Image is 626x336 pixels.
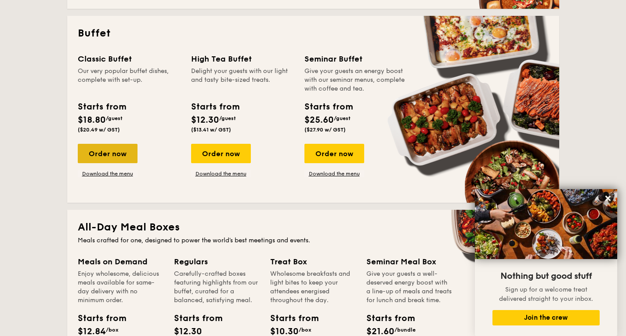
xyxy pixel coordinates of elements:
span: $12.30 [191,115,219,125]
span: /box [299,327,311,333]
h2: Buffet [78,26,549,40]
span: Nothing but good stuff [500,271,592,281]
span: /box [106,327,119,333]
div: Our very popular buffet dishes, complete with set-up. [78,67,181,93]
div: Seminar Buffet [304,53,407,65]
span: /bundle [394,327,416,333]
div: Carefully-crafted boxes featuring highlights from our buffet, curated for a balanced, satisfying ... [174,270,260,305]
div: Starts from [78,312,117,325]
div: Starts from [78,100,126,113]
div: Order now [191,144,251,163]
div: Seminar Meal Box [366,256,452,268]
button: Join the crew [492,310,600,325]
span: /guest [334,115,351,121]
div: Give your guests an energy boost with our seminar menus, complete with coffee and tea. [304,67,407,93]
div: Starts from [366,312,406,325]
div: Enjoy wholesome, delicious meals available for same-day delivery with no minimum order. [78,270,163,305]
div: Order now [78,144,138,163]
div: Order now [304,144,364,163]
a: Download the menu [78,170,138,177]
div: Regulars [174,256,260,268]
div: Give your guests a well-deserved energy boost with a line-up of meals and treats for lunch and br... [366,270,452,305]
div: Meals on Demand [78,256,163,268]
div: Meals crafted for one, designed to power the world's best meetings and events. [78,236,549,245]
div: Wholesome breakfasts and light bites to keep your attendees energised throughout the day. [270,270,356,305]
span: ($27.90 w/ GST) [304,127,346,133]
span: $18.80 [78,115,106,125]
div: Starts from [174,312,213,325]
span: $25.60 [304,115,334,125]
button: Close [601,191,615,205]
a: Download the menu [304,170,364,177]
a: Download the menu [191,170,251,177]
div: Treat Box [270,256,356,268]
div: Starts from [270,312,310,325]
div: Delight your guests with our light and tasty bite-sized treats. [191,67,294,93]
span: /guest [219,115,236,121]
span: /guest [106,115,123,121]
div: Starts from [191,100,239,113]
div: Starts from [304,100,352,113]
img: DSC07876-Edit02-Large.jpeg [475,189,617,259]
h2: All-Day Meal Boxes [78,220,549,234]
span: ($13.41 w/ GST) [191,127,231,133]
div: High Tea Buffet [191,53,294,65]
div: Classic Buffet [78,53,181,65]
span: ($20.49 w/ GST) [78,127,120,133]
span: Sign up for a welcome treat delivered straight to your inbox. [499,286,593,303]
